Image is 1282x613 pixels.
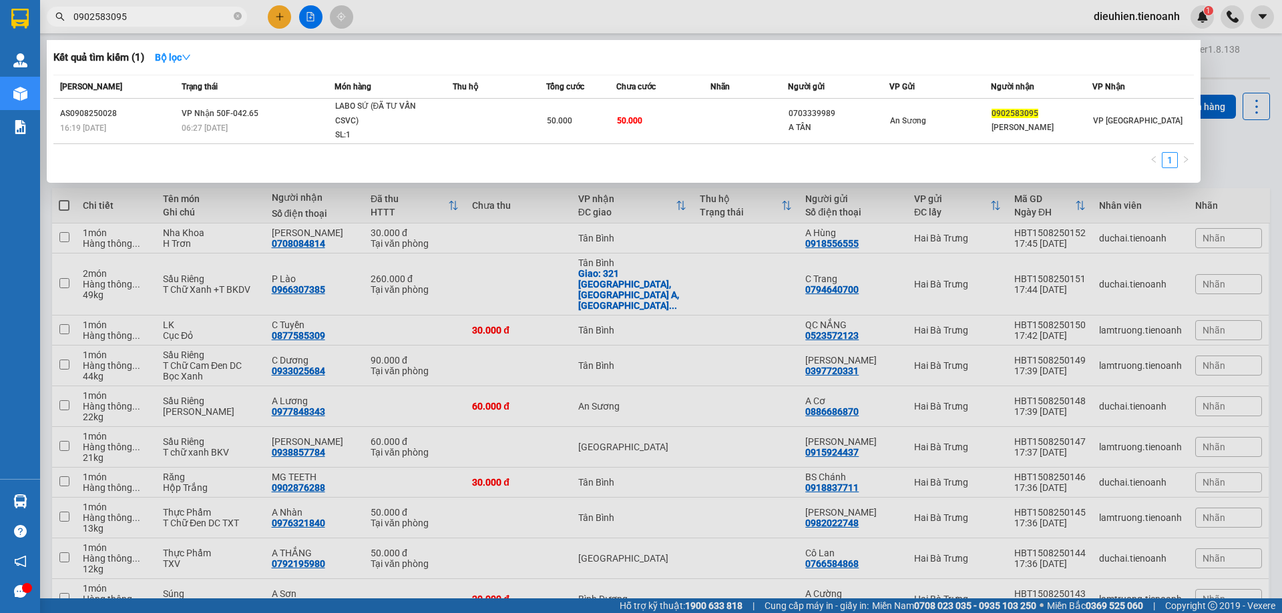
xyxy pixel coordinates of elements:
span: Nhãn [710,82,730,91]
button: left [1146,152,1162,168]
span: Trạng thái [182,82,218,91]
span: VP Nhận 50F-042.65 [182,109,258,118]
span: VP Nhận [1092,82,1125,91]
img: warehouse-icon [13,87,27,101]
span: 0902583095 [992,109,1038,118]
div: [PERSON_NAME] [992,121,1092,135]
span: Chưa cước [616,82,656,91]
span: close-circle [234,12,242,20]
img: warehouse-icon [13,494,27,508]
span: An Sương [890,116,926,125]
button: right [1178,152,1194,168]
a: 1 [1162,153,1177,167]
button: Bộ lọcdown [144,47,202,68]
span: message [14,585,27,598]
img: warehouse-icon [13,53,27,67]
span: left [1150,155,1158,163]
span: Tổng cước [546,82,584,91]
span: close-circle [234,11,242,23]
span: VP Gửi [889,82,915,91]
span: down [182,53,191,62]
div: LABO SỨ (ĐÃ TƯ VẤN CSVC) [335,99,435,128]
img: logo-vxr [11,9,29,29]
span: VP [GEOGRAPHIC_DATA] [1093,116,1183,125]
span: right [1182,155,1190,163]
strong: Bộ lọc [155,52,191,63]
img: solution-icon [13,120,27,134]
span: Thu hộ [453,82,478,91]
span: question-circle [14,525,27,538]
div: AS0908250028 [60,107,178,121]
span: 06:27 [DATE] [182,123,228,133]
div: 0703339989 [789,107,889,121]
span: search [55,12,65,21]
li: Next Page [1178,152,1194,168]
span: Người nhận [991,82,1034,91]
li: Previous Page [1146,152,1162,168]
div: A TÂN [789,121,889,135]
li: 1 [1162,152,1178,168]
span: 16:19 [DATE] [60,123,106,133]
span: 50.000 [617,116,642,125]
span: [PERSON_NAME] [60,82,122,91]
span: 50.000 [547,116,572,125]
span: notification [14,555,27,568]
span: Người gửi [788,82,825,91]
input: Tìm tên, số ĐT hoặc mã đơn [73,9,231,24]
span: Món hàng [335,82,371,91]
div: SL: 1 [335,128,435,143]
h3: Kết quả tìm kiếm ( 1 ) [53,51,144,65]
